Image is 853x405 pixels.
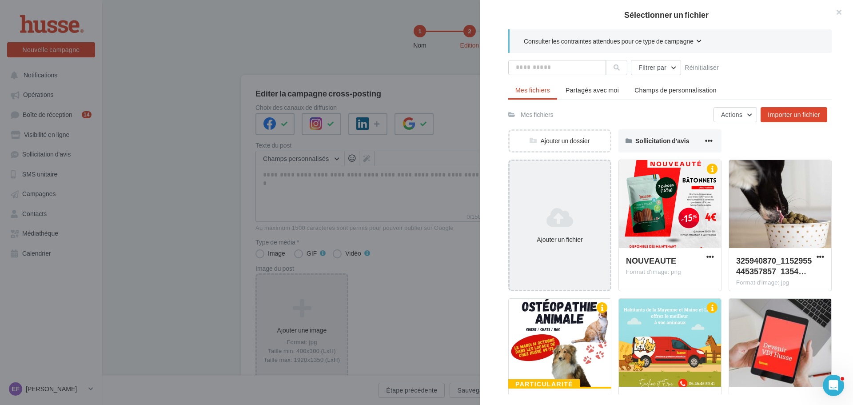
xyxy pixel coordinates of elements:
button: Actions [713,107,757,122]
span: Consulter les contraintes attendues pour ce type de campagne [524,37,694,46]
div: Particularité [508,379,580,389]
div: Format d'image: jpg [736,279,824,287]
span: Partagés avec moi [566,86,619,94]
button: Filtrer par [631,60,681,75]
h2: Sélectionner un fichier [494,11,839,19]
span: Mes fichiers [515,86,550,94]
div: Ajouter un dossier [510,136,610,145]
button: Importer un fichier [761,107,827,122]
span: Champs de personnalisation [634,86,717,94]
div: Mes fichiers [521,110,554,119]
span: Sollicitation d'avis [635,137,689,144]
span: 325940870_1152955445357857_1354184293791754208_n [736,256,812,276]
iframe: Intercom live chat [823,375,844,396]
div: Format d'image: png [626,268,714,276]
span: Importer un fichier [768,111,820,118]
button: Consulter les contraintes attendues pour ce type de campagne [524,36,702,48]
span: NOUVEAUTE [626,256,676,265]
span: Actions [721,111,742,118]
button: Réinitialiser [681,62,722,73]
div: Ajouter un fichier [513,235,606,244]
